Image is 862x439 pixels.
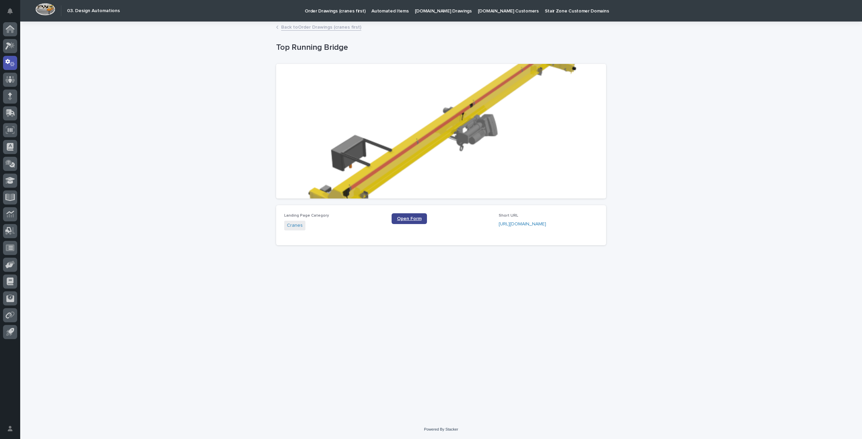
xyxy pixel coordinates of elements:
[3,4,17,18] button: Notifications
[67,8,120,14] h2: 03. Design Automations
[284,214,329,218] span: Landing Page Category
[499,214,518,218] span: Short URL
[8,8,17,19] div: Notifications
[276,43,603,52] p: Top Running Bridge
[287,222,303,229] a: Cranes
[281,23,361,31] a: Back toOrder Drawings (cranes first)
[499,222,546,226] a: [URL][DOMAIN_NAME]
[397,216,422,221] span: Open Form
[392,213,427,224] a: Open Form
[424,427,458,431] a: Powered By Stacker
[35,3,55,15] img: Workspace Logo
